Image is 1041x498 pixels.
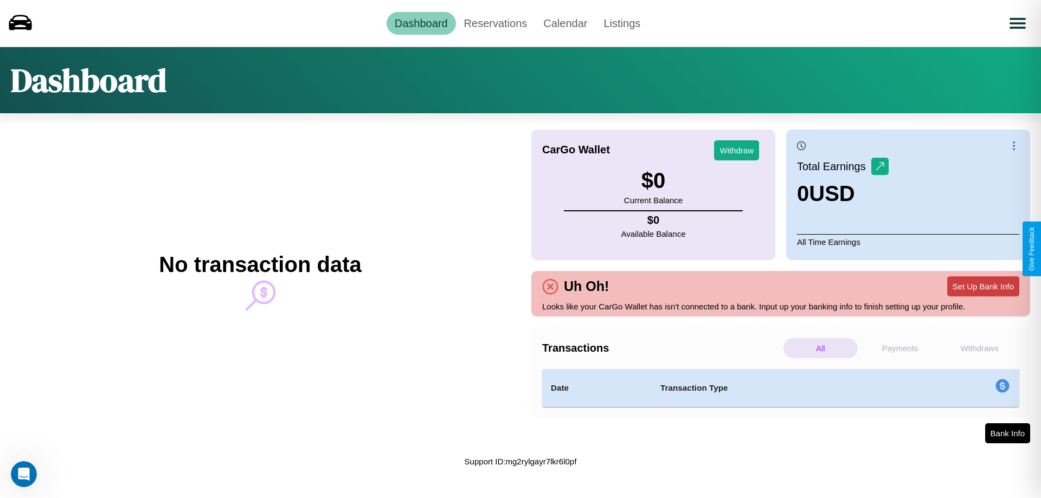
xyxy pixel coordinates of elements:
[1003,8,1033,38] button: Open menu
[595,12,648,35] a: Listings
[863,338,937,358] p: Payments
[797,157,871,176] p: Total Earnings
[542,144,610,156] h4: CarGo Wallet
[542,342,781,354] h4: Transactions
[624,193,683,208] p: Current Balance
[542,299,1019,314] p: Looks like your CarGo Wallet has isn't connected to a bank. Input up your banking info to finish ...
[387,12,456,35] a: Dashboard
[621,227,686,241] p: Available Balance
[947,276,1019,296] button: Set Up Bank Info
[11,461,37,487] iframe: Intercom live chat
[456,12,536,35] a: Reservations
[159,253,361,277] h2: No transaction data
[797,234,1019,249] p: All Time Earnings
[1028,227,1036,271] div: Give Feedback
[465,454,577,469] p: Support ID: mg2rylgayr7lkr6l0pf
[797,182,889,206] h3: 0 USD
[542,369,1019,407] table: simple table
[551,381,643,394] h4: Date
[624,169,683,193] h3: $ 0
[11,58,166,102] h1: Dashboard
[535,12,595,35] a: Calendar
[621,214,686,227] h4: $ 0
[558,279,614,294] h4: Uh Oh!
[783,338,858,358] p: All
[660,381,907,394] h4: Transaction Type
[985,423,1030,443] button: Bank Info
[714,140,759,160] button: Withdraw
[942,338,1017,358] p: Withdraws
